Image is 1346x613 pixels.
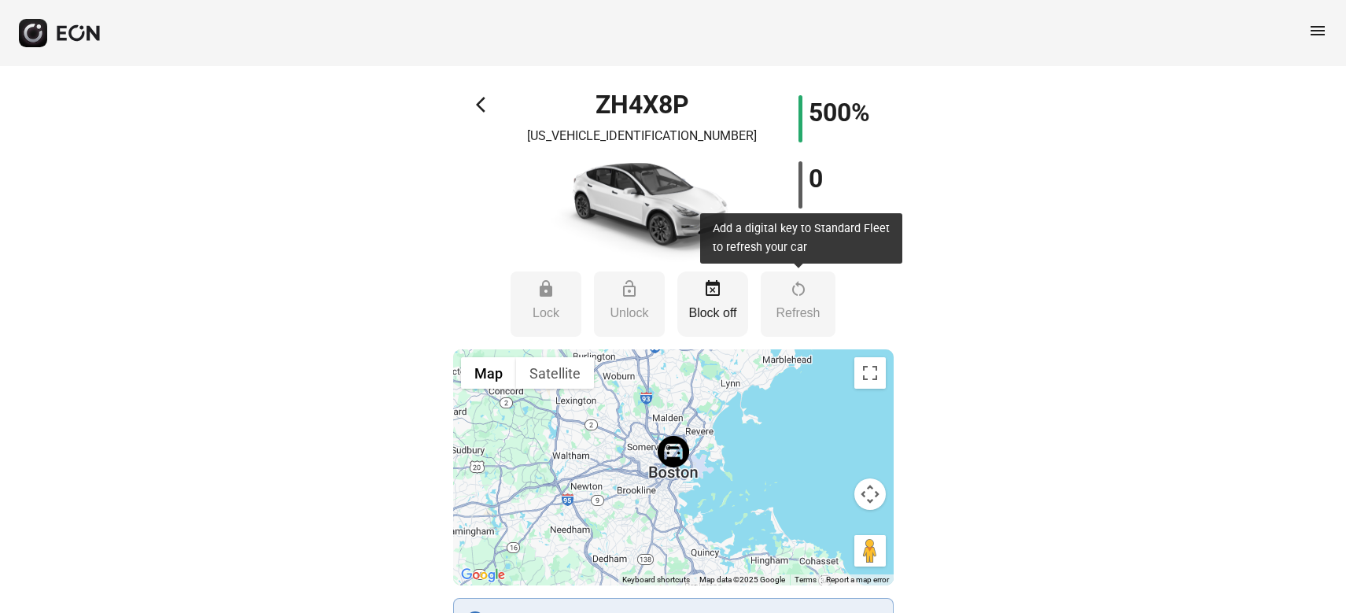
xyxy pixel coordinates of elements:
[809,169,823,188] h1: 0
[699,575,785,584] span: Map data ©2025 Google
[854,357,886,389] button: Toggle fullscreen view
[596,95,689,114] h1: ZH4X8P
[1308,21,1327,40] span: menu
[476,95,495,114] span: arrow_back_ios
[703,279,722,298] span: event_busy
[527,127,757,146] p: [US_VEHICLE_IDENTIFICATION_NUMBER]
[826,575,889,584] a: Report a map error
[854,535,886,567] button: Drag Pegman onto the map to open Street View
[809,103,870,122] h1: 500%
[461,357,516,389] button: Show street map
[516,357,594,389] button: Show satellite imagery
[795,575,817,584] a: Terms (opens in new tab)
[685,304,740,323] p: Block off
[457,565,509,585] img: Google
[457,565,509,585] a: Open this area in Google Maps (opens a new window)
[677,271,748,337] button: Block off
[622,574,690,585] button: Keyboard shortcuts
[532,152,752,262] img: car
[854,478,886,510] button: Map camera controls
